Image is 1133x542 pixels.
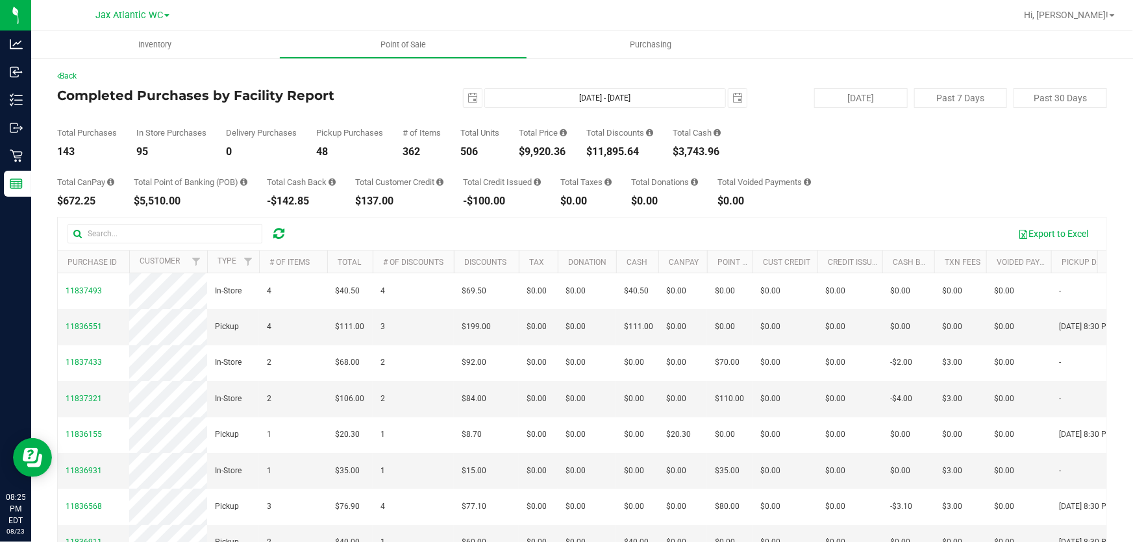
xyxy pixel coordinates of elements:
span: Pickup [215,321,239,333]
span: Pickup [215,428,239,441]
div: $5,510.00 [134,196,247,206]
span: 11836931 [66,466,102,475]
span: $0.00 [760,285,780,297]
span: - [1059,393,1061,405]
div: Total CanPay [57,178,114,186]
div: # of Items [403,129,441,137]
span: $8.70 [462,428,482,441]
span: Hi, [PERSON_NAME]! [1024,10,1108,20]
span: $0.00 [942,428,962,441]
div: Total Donations [631,178,698,186]
div: $0.00 [717,196,811,206]
span: $80.00 [715,500,740,513]
span: $3.00 [942,465,962,477]
div: $672.25 [57,196,114,206]
a: Purchase ID [68,258,117,267]
span: In-Store [215,393,242,405]
button: Export to Excel [1010,223,1097,245]
span: $0.00 [890,321,910,333]
a: Tax [529,258,544,267]
inline-svg: Inventory [10,93,23,106]
span: $0.00 [994,393,1014,405]
span: $0.00 [890,285,910,297]
span: $0.00 [942,321,962,333]
span: 1 [380,428,385,441]
span: $0.00 [624,356,644,369]
span: $3.00 [942,500,962,513]
span: $199.00 [462,321,491,333]
div: $0.00 [560,196,612,206]
span: $0.00 [566,500,586,513]
a: # of Discounts [383,258,443,267]
span: $111.00 [335,321,364,333]
p: 08:25 PM EDT [6,491,25,526]
span: - [1059,285,1061,297]
p: 08/23 [6,526,25,536]
span: $0.00 [890,428,910,441]
div: 506 [460,147,499,157]
i: Sum of the cash-back amounts from rounded-up electronic payments for all purchases in the date ra... [329,178,336,186]
a: Donation [568,258,606,267]
span: 1 [267,465,271,477]
span: $0.00 [666,356,686,369]
span: $84.00 [462,393,486,405]
a: Filter [238,251,259,273]
div: $0.00 [631,196,698,206]
button: [DATE] [814,88,908,108]
span: $0.00 [760,356,780,369]
span: -$4.00 [890,393,912,405]
span: $0.00 [760,321,780,333]
span: $0.00 [527,321,547,333]
span: $0.00 [527,465,547,477]
span: $0.00 [760,393,780,405]
span: 3 [267,500,271,513]
span: $40.50 [624,285,649,297]
i: Sum of the discount values applied to the all purchases in the date range. [646,129,653,137]
span: $0.00 [760,500,780,513]
a: Discounts [464,258,506,267]
span: $20.30 [335,428,360,441]
span: $0.00 [666,465,686,477]
span: $0.00 [825,356,845,369]
div: Total Customer Credit [355,178,443,186]
span: 11837493 [66,286,102,295]
span: $0.00 [994,321,1014,333]
a: Voided Payment [997,258,1061,267]
button: Past 30 Days [1014,88,1107,108]
span: $111.00 [624,321,653,333]
span: $68.00 [335,356,360,369]
span: Pickup [215,500,239,513]
span: $0.00 [942,285,962,297]
a: Customer [140,256,180,265]
div: Total Cash Back [267,178,336,186]
span: $0.00 [890,465,910,477]
span: $3.00 [942,356,962,369]
span: $3.00 [942,393,962,405]
div: 95 [136,147,206,157]
div: Total Cash [673,129,721,137]
div: -$100.00 [463,196,541,206]
a: CanPay [669,258,699,267]
span: 2 [267,393,271,405]
a: Inventory [31,31,279,58]
div: $11,895.64 [586,147,653,157]
div: In Store Purchases [136,129,206,137]
a: Point of Sale [279,31,527,58]
a: Credit Issued [828,258,882,267]
span: $0.00 [760,465,780,477]
span: Inventory [121,39,189,51]
span: In-Store [215,356,242,369]
a: Type [218,256,236,265]
div: Pickup Purchases [316,129,383,137]
span: $0.00 [715,428,735,441]
span: $0.00 [527,356,547,369]
span: [DATE] 8:30 PM EDT [1059,500,1129,513]
div: -$142.85 [267,196,336,206]
span: $0.00 [566,465,586,477]
div: Total Credit Issued [463,178,541,186]
i: Sum of all account credit issued for all refunds from returned purchases in the date range. [534,178,541,186]
span: $35.00 [715,465,740,477]
span: $0.00 [825,500,845,513]
span: $110.00 [715,393,744,405]
a: Back [57,71,77,80]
